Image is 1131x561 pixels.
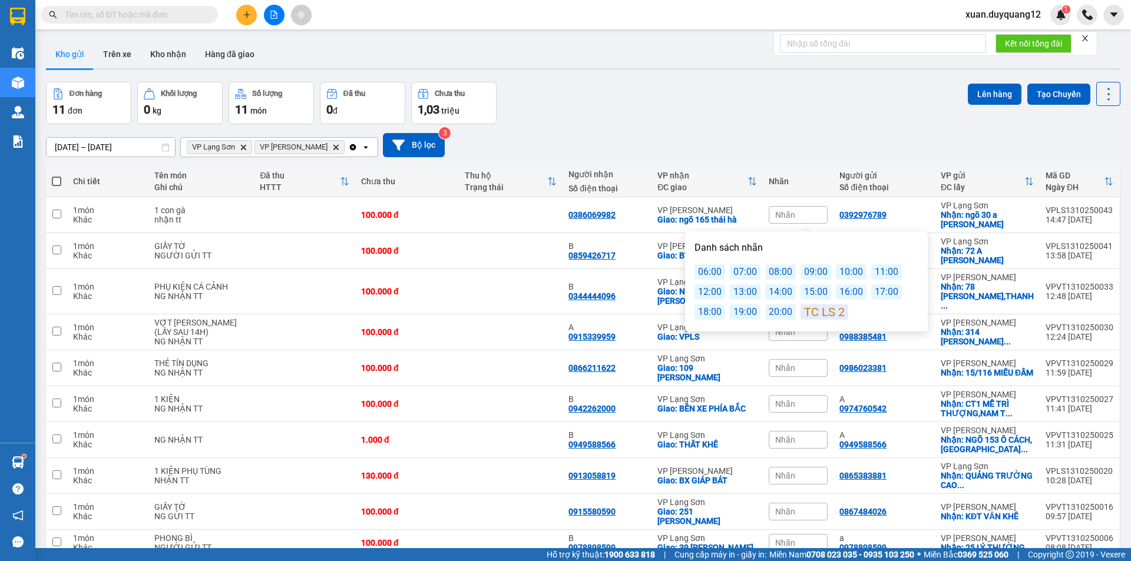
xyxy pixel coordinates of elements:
[154,182,248,192] div: Ghi chú
[154,368,248,377] div: NG NHẬN TT
[1109,9,1119,20] span: caret-down
[604,550,655,559] strong: 1900 633 818
[941,282,1034,310] div: Nhận: 78 VƯƠNG THỪA VŨ,THANH XUÂN,HÀ NỘI
[568,184,646,193] div: Số điện thoại
[465,182,547,192] div: Trạng thái
[941,318,1034,327] div: VP [PERSON_NAME]
[1056,9,1066,20] img: icon-new-feature
[68,106,82,115] span: đơn
[361,327,453,337] div: 100.000 đ
[12,536,24,547] span: message
[73,394,143,404] div: 1 món
[154,466,248,476] div: 1 KIỆN PHỤ TÙNG
[154,205,248,215] div: 1 con gà
[839,394,929,404] div: A
[361,142,371,152] svg: open
[1046,358,1113,368] div: VPVT1310250029
[730,304,760,320] div: 19:00
[12,510,24,521] span: notification
[65,8,204,21] input: Tìm tên, số ĐT hoặc mã đơn
[1046,476,1113,485] div: 10:28 [DATE]
[291,5,312,25] button: aim
[154,394,248,404] div: 1 KIỆN
[12,47,24,59] img: warehouse-icon
[1040,166,1119,197] th: Toggle SortBy
[252,89,282,98] div: Số lượng
[154,337,248,346] div: NG NHẬN TT
[839,543,887,552] div: 0978898599
[657,241,757,251] div: VP [PERSON_NAME]
[1064,5,1068,14] span: 1
[871,264,902,280] div: 11:00
[73,215,143,224] div: Khác
[333,106,338,115] span: đ
[968,84,1021,105] button: Lên hàng
[46,40,94,68] button: Kho gửi
[1081,34,1089,42] span: close
[411,82,497,124] button: Chưa thu1,03 triệu
[941,543,1034,552] div: Nhận: 25 LÝ THƯỜNG KIỆT,hoàn kiếm,hà nội
[801,304,848,320] div: TC LS 2
[243,11,251,19] span: plus
[12,135,24,148] img: solution-icon
[765,264,796,280] div: 08:00
[657,287,757,306] div: Giao: NGÕ 205 NGUYỄN DU
[343,89,365,98] div: Đã thu
[941,533,1034,543] div: VP [PERSON_NAME]
[459,166,563,197] th: Toggle SortBy
[1062,5,1070,14] sup: 1
[435,89,465,98] div: Chưa thu
[941,435,1034,454] div: Nhận: NGÕ 153 Ô CÁCH,VIỆT HƯNG,LONG BIÊN,HÀ NỘI
[657,354,757,363] div: VP Lạng Sơn
[1046,205,1113,215] div: VPLS1310250043
[250,106,267,115] span: món
[1021,444,1028,454] span: ...
[657,476,757,485] div: Giao: BX GIÁP BÁT
[260,171,340,180] div: Đã thu
[240,144,247,151] svg: Delete
[12,106,24,118] img: warehouse-icon
[1066,550,1074,559] span: copyright
[1046,182,1104,192] div: Ngày ĐH
[941,210,1034,229] div: Nhận: ngõ 30 a lê hồng phong
[1046,394,1113,404] div: VPVT1310250027
[839,507,887,516] div: 0867484026
[769,548,914,561] span: Miền Nam
[383,133,445,157] button: Bộ lọc
[22,454,26,458] sup: 1
[695,264,725,280] div: 06:00
[236,5,257,25] button: plus
[657,182,748,192] div: ĐC giao
[547,548,655,561] span: Hỗ trợ kỹ thuật:
[839,430,929,440] div: A
[657,466,757,476] div: VP [PERSON_NAME]
[568,251,616,260] div: 0859426717
[657,533,757,543] div: VP Lạng Sơn
[154,171,248,180] div: Tên món
[568,507,616,516] div: 0915580590
[70,89,102,98] div: Đơn hàng
[439,127,451,139] sup: 3
[769,177,828,186] div: Nhãn
[839,210,887,220] div: 0392976789
[730,264,760,280] div: 07:00
[441,106,459,115] span: triệu
[192,142,235,152] span: VP Lạng Sơn
[1046,291,1113,301] div: 12:48 [DATE]
[1025,543,1032,552] span: ...
[361,363,453,373] div: 100.000 đ
[1006,409,1013,418] span: ...
[657,497,757,507] div: VP Lạng Sơn
[1046,368,1113,377] div: 11:59 [DATE]
[941,327,1034,346] div: Nhận: 314 LÊ TRỌNG TẤN,THANH XUÂN,HÀ NỘI
[347,141,348,153] input: Selected VP Lạng Sơn, VP Minh Khai.
[941,502,1034,512] div: VP [PERSON_NAME]
[657,171,748,180] div: VP nhận
[1046,466,1113,476] div: VPLS1310250020
[73,430,143,440] div: 1 món
[361,177,453,186] div: Chưa thu
[73,404,143,413] div: Khác
[1046,533,1113,543] div: VPVT1310250006
[73,241,143,251] div: 1 món
[957,480,964,490] span: ...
